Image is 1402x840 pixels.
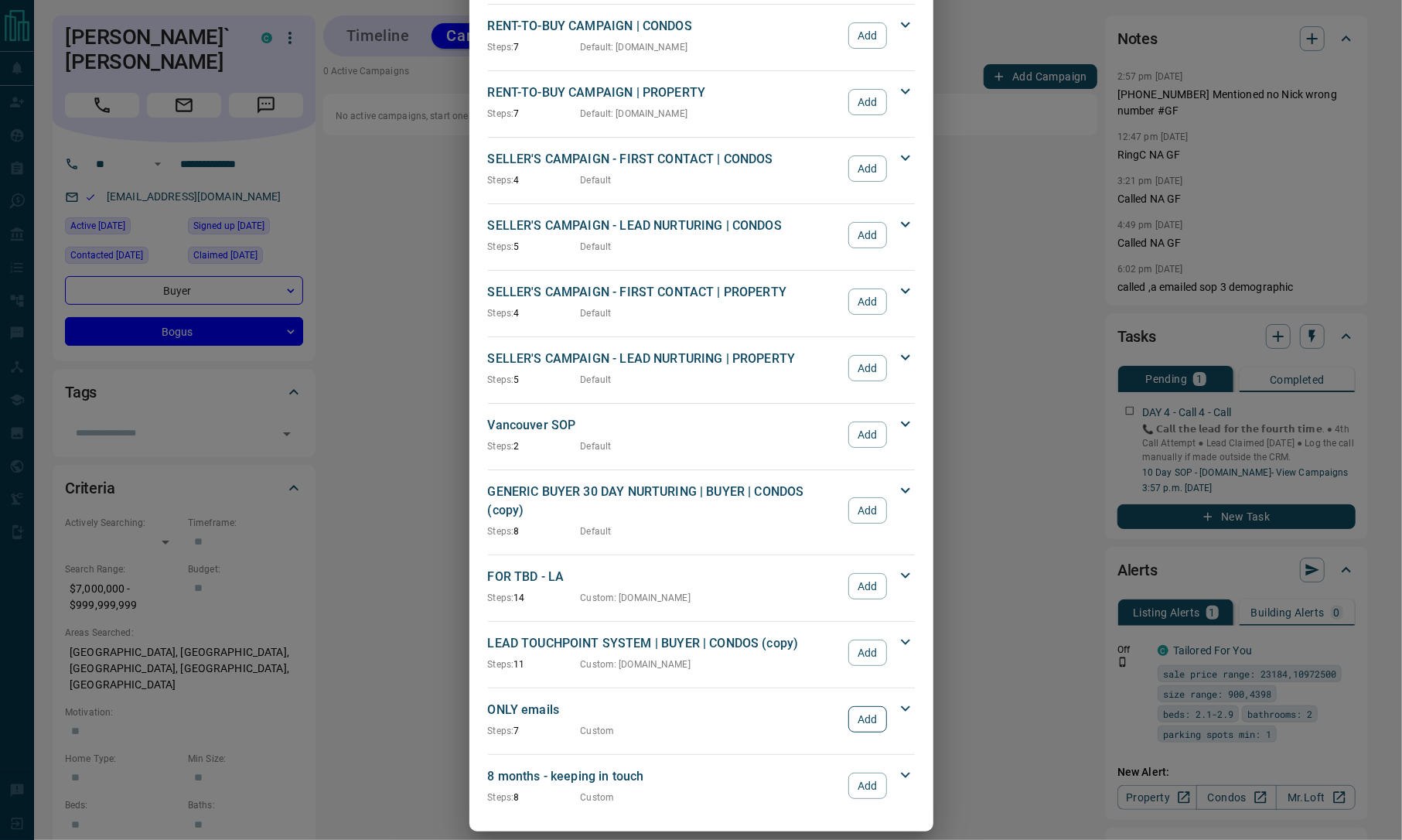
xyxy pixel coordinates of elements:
[488,792,514,803] span: Steps:
[581,657,691,671] p: Custom : [DOMAIN_NAME]
[488,634,841,653] p: LEAD TOUCHPOINT SYSTEM | BUYER | CONDOS (copy)
[488,350,841,368] p: SELLER'S CAMPAIGN - LEAD NURTURING | PROPERTY
[848,422,886,448] button: Add
[488,80,915,124] div: RENT-TO-BUY CAMPAIGN | PROPERTYSteps:7Default: [DOMAIN_NAME]Add
[848,222,886,248] button: Add
[488,175,514,186] span: Steps:
[488,526,514,537] span: Steps:
[848,706,886,732] button: Add
[488,374,514,385] span: Steps:
[488,724,581,738] p: 7
[488,701,841,719] p: ONLY emails
[848,22,886,49] button: Add
[488,441,514,452] span: Steps:
[581,173,612,187] p: Default
[488,659,514,670] span: Steps:
[488,416,841,435] p: Vancouver SOP
[488,483,841,520] p: GENERIC BUYER 30 DAY NURTURING | BUYER | CONDOS (copy)
[488,17,841,36] p: RENT-TO-BUY CAMPAIGN | CONDOS
[488,767,841,786] p: 8 months - keeping in touch
[581,439,612,453] p: Default
[488,108,514,119] span: Steps:
[488,439,581,453] p: 2
[488,568,841,586] p: FOR TBD - LA
[488,480,915,541] div: GENERIC BUYER 30 DAY NURTURING | BUYER | CONDOS (copy)Steps:8DefaultAdd
[581,373,612,387] p: Default
[488,413,915,456] div: Vancouver SOPSteps:2DefaultAdd
[488,726,514,736] span: Steps:
[581,306,612,320] p: Default
[488,150,841,169] p: SELLER'S CAMPAIGN - FIRST CONTACT | CONDOS
[488,213,915,257] div: SELLER'S CAMPAIGN - LEAD NURTURING | CONDOSSteps:5DefaultAdd
[581,107,688,121] p: Default : [DOMAIN_NAME]
[488,592,514,603] span: Steps:
[488,591,581,605] p: 14
[488,373,581,387] p: 5
[488,657,581,671] p: 11
[488,347,915,390] div: SELLER'S CAMPAIGN - LEAD NURTURING | PROPERTYSteps:5DefaultAdd
[488,764,915,808] div: 8 months - keeping in touchSteps:8CustomAdd
[488,42,514,53] span: Steps:
[488,308,514,319] span: Steps:
[488,283,841,302] p: SELLER'S CAMPAIGN - FIRST CONTACT | PROPERTY
[488,280,915,323] div: SELLER'S CAMPAIGN - FIRST CONTACT | PROPERTYSteps:4DefaultAdd
[848,573,886,599] button: Add
[488,241,514,252] span: Steps:
[488,147,915,190] div: SELLER'S CAMPAIGN - FIRST CONTACT | CONDOSSteps:4DefaultAdd
[848,497,886,524] button: Add
[488,173,581,187] p: 4
[581,524,612,538] p: Default
[488,565,915,608] div: FOR TBD - LASteps:14Custom: [DOMAIN_NAME]Add
[488,240,581,254] p: 5
[848,773,886,799] button: Add
[488,631,915,674] div: LEAD TOUCHPOINT SYSTEM | BUYER | CONDOS (copy)Steps:11Custom: [DOMAIN_NAME]Add
[581,724,615,738] p: Custom
[581,240,612,254] p: Default
[848,355,886,381] button: Add
[581,591,691,605] p: Custom : [DOMAIN_NAME]
[488,524,581,538] p: 8
[848,155,886,182] button: Add
[581,790,615,804] p: Custom
[488,698,915,741] div: ONLY emailsSteps:7CustomAdd
[488,14,915,57] div: RENT-TO-BUY CAMPAIGN | CONDOSSteps:7Default: [DOMAIN_NAME]Add
[488,40,581,54] p: 7
[581,40,688,54] p: Default : [DOMAIN_NAME]
[848,640,886,666] button: Add
[488,306,581,320] p: 4
[488,217,841,235] p: SELLER'S CAMPAIGN - LEAD NURTURING | CONDOS
[488,107,581,121] p: 7
[848,289,886,315] button: Add
[488,790,581,804] p: 8
[488,84,841,102] p: RENT-TO-BUY CAMPAIGN | PROPERTY
[848,89,886,115] button: Add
